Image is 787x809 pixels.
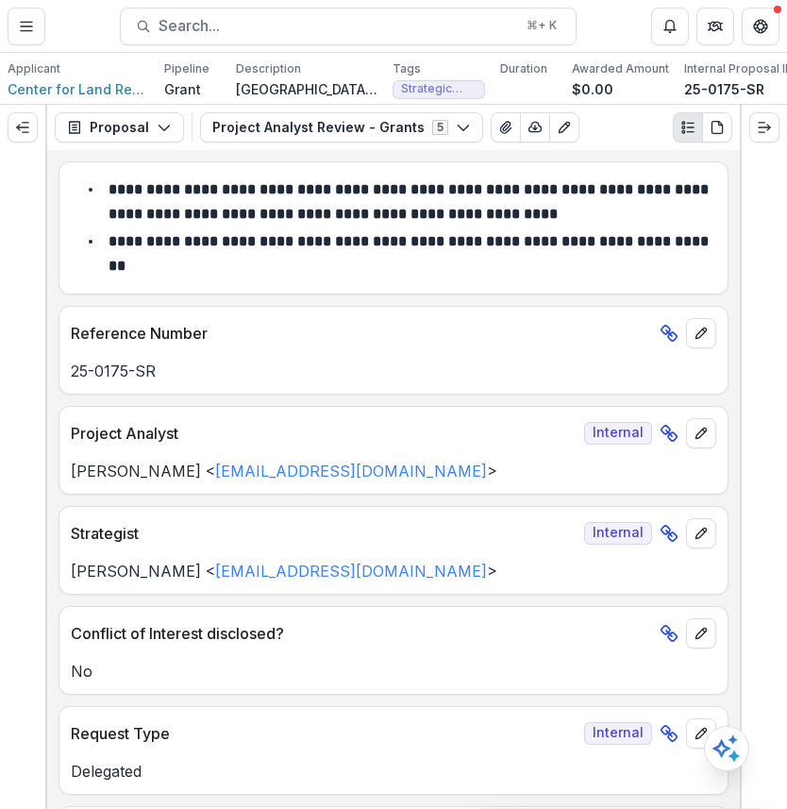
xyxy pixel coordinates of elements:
button: edit [686,718,716,749]
p: Tags [393,60,421,77]
button: Plaintext view [673,112,703,143]
button: PDF view [702,112,732,143]
p: Duration [500,60,547,77]
p: 25-0175-SR [684,79,764,99]
button: Expand right [749,112,779,143]
p: 25-0175-SR [71,360,716,382]
span: Search... [159,17,515,35]
p: Delegated [71,760,716,783]
a: [EMAIL_ADDRESS][DOMAIN_NAME] [215,562,487,581]
p: Strategist [71,522,577,545]
button: Open AI Assistant [704,726,749,771]
p: $0.00 [572,79,613,99]
button: View Attached Files [491,112,521,143]
p: [PERSON_NAME] < > [71,560,716,582]
p: [PERSON_NAME] < > [71,460,716,482]
button: edit [686,618,716,649]
button: edit [686,518,716,548]
button: Expand left [8,112,38,143]
button: Notifications [651,8,689,45]
p: Request Type [71,722,577,745]
p: Project Analyst [71,422,577,445]
span: Internal [584,422,652,445]
button: Toggle Menu [8,8,45,45]
button: edit [686,418,716,448]
p: Awarded Amount [572,60,669,77]
p: Description [236,60,301,77]
button: Edit as form [549,112,579,143]
p: [GEOGRAPHIC_DATA], the City of [GEOGRAPHIC_DATA], Legal Services of [GEOGRAPHIC_DATA][US_STATE], ... [236,79,377,99]
button: Partners [696,8,734,45]
p: Pipeline [164,60,209,77]
p: Reference Number [71,322,652,345]
a: Center for Land Reform Inc [8,79,149,99]
span: Internal [584,522,652,545]
span: Internal [584,722,652,745]
p: No [71,660,716,683]
p: Conflict of Interest disclosed? [71,622,652,645]
span: Strategic Relationships - Other Grants and Contracts [401,82,477,95]
button: Proposal [55,112,184,143]
a: [EMAIL_ADDRESS][DOMAIN_NAME] [215,462,487,480]
button: Search... [120,8,577,45]
button: edit [686,318,716,348]
button: Get Help [742,8,779,45]
p: Grant [164,79,201,99]
div: ⌘ + K [523,15,561,36]
p: Applicant [8,60,60,77]
button: Project Analyst Review - Grants5 [200,112,483,143]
